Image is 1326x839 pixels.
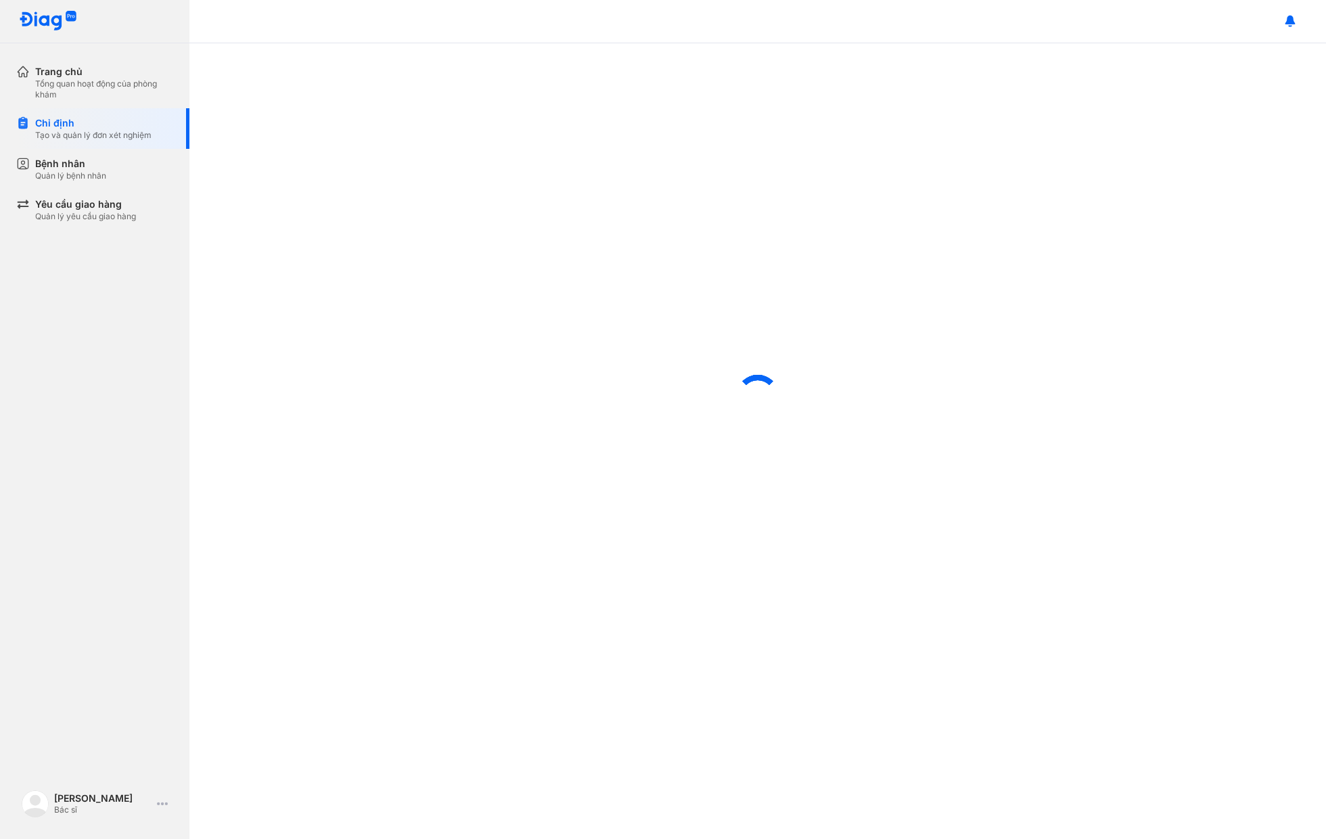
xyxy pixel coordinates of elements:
div: Bệnh nhân [35,157,106,171]
div: Chỉ định [35,116,152,130]
div: Yêu cầu giao hàng [35,198,136,211]
div: Bác sĩ [54,804,152,815]
img: logo [19,11,77,32]
div: Tổng quan hoạt động của phòng khám [35,78,173,100]
div: Trang chủ [35,65,173,78]
div: Quản lý yêu cầu giao hàng [35,211,136,222]
div: Tạo và quản lý đơn xét nghiệm [35,130,152,141]
div: [PERSON_NAME] [54,792,152,804]
img: logo [22,790,49,817]
div: Quản lý bệnh nhân [35,171,106,181]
